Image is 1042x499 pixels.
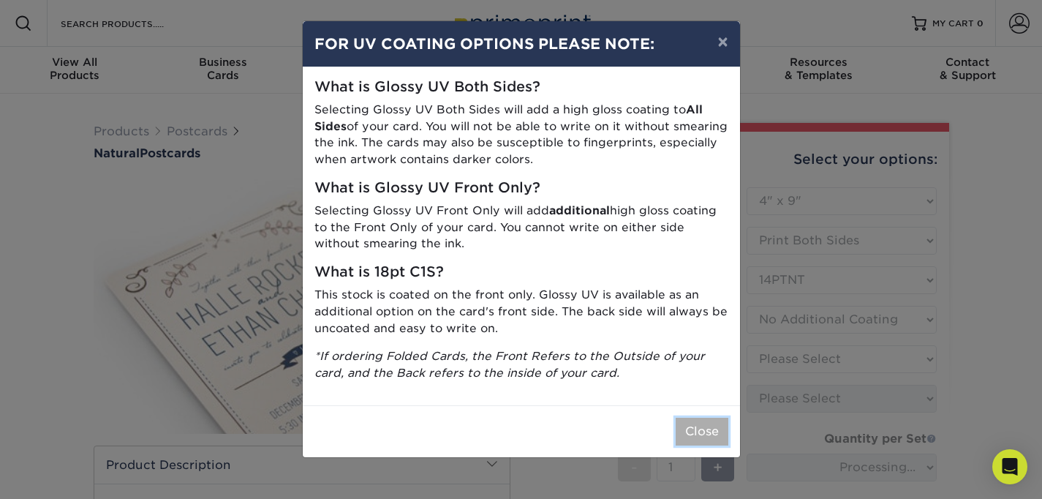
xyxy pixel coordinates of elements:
strong: additional [549,203,610,217]
strong: All Sides [314,102,703,133]
h5: What is Glossy UV Both Sides? [314,79,728,96]
p: Selecting Glossy UV Front Only will add high gloss coating to the Front Only of your card. You ca... [314,203,728,252]
button: Close [676,418,728,446]
p: This stock is coated on the front only. Glossy UV is available as an additional option on the car... [314,287,728,337]
div: Open Intercom Messenger [992,449,1027,484]
h5: What is 18pt C1S? [314,264,728,281]
button: × [706,21,739,62]
h5: What is Glossy UV Front Only? [314,180,728,197]
p: Selecting Glossy UV Both Sides will add a high gloss coating to of your card. You will not be abl... [314,102,728,168]
h4: FOR UV COATING OPTIONS PLEASE NOTE: [314,33,728,55]
i: *If ordering Folded Cards, the Front Refers to the Outside of your card, and the Back refers to t... [314,349,705,380]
